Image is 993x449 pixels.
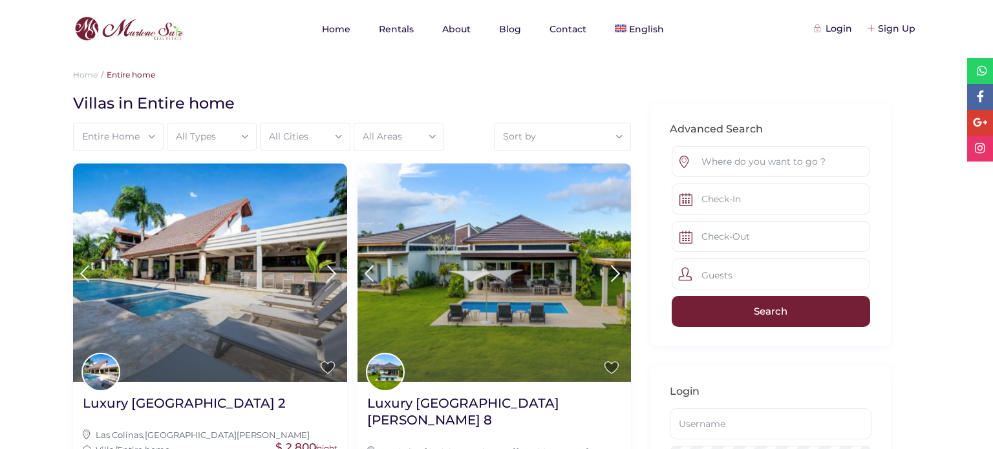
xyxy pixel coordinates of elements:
[96,430,143,440] a: Las Colinas
[73,93,621,113] h1: Villas in Entire home
[73,70,98,79] a: Home
[868,21,915,36] div: Sign Up
[672,296,870,327] input: Search
[145,430,310,440] a: [GEOGRAPHIC_DATA][PERSON_NAME]
[672,258,870,289] div: Guests
[670,408,871,439] input: Username
[358,163,632,382] img: Luxury Villa Cañas 8
[501,123,624,149] div: Sort by
[80,123,156,149] div: Entire Home
[367,395,622,428] h2: Luxury [GEOGRAPHIC_DATA][PERSON_NAME] 8
[83,395,285,412] h2: Luxury [GEOGRAPHIC_DATA] 2
[267,123,343,149] div: All Cities
[73,163,347,382] img: Luxury Villa Colinas 2
[98,70,155,79] li: Entire home
[629,23,664,35] span: English
[367,395,622,438] a: Luxury [GEOGRAPHIC_DATA][PERSON_NAME] 8
[361,123,437,149] div: All Areas
[672,221,870,252] input: Check-Out
[672,146,870,177] input: Where do you want to go ?
[71,14,186,45] img: logo
[670,123,871,136] h2: Advanced Search
[670,385,871,399] h3: Login
[83,428,337,442] div: ,
[672,183,870,214] input: Check-In
[83,395,285,421] a: Luxury [GEOGRAPHIC_DATA] 2
[174,123,250,149] div: All Types
[816,21,852,36] div: Login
